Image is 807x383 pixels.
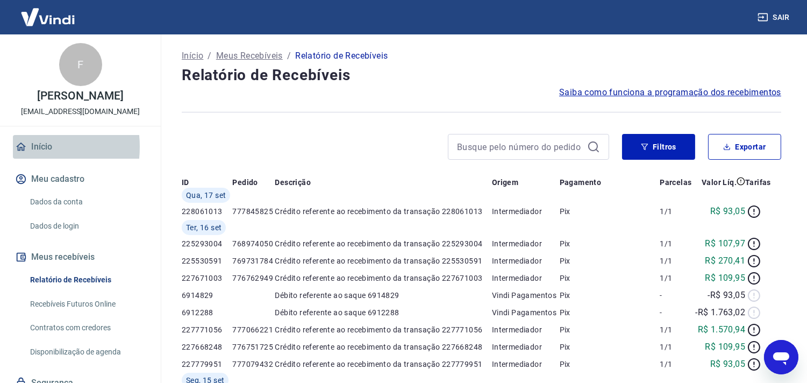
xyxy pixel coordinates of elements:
[216,49,283,62] a: Meus Recebíveis
[710,205,745,218] p: R$ 93,05
[26,293,148,315] a: Recebíveis Futuros Online
[710,358,745,371] p: R$ 93,05
[660,177,691,188] p: Parcelas
[492,359,560,370] p: Intermediador
[492,324,560,335] p: Intermediador
[560,177,602,188] p: Pagamento
[186,222,222,233] span: Ter, 16 set
[698,323,745,336] p: R$ 1.570,94
[232,342,275,352] p: 776751725
[660,238,693,249] p: 1/1
[708,289,745,302] p: -R$ 93,05
[660,256,693,266] p: 1/1
[660,273,693,283] p: 1/1
[660,307,693,318] p: -
[182,49,203,62] a: Início
[232,177,258,188] p: Pedido
[560,307,660,318] p: Pix
[275,177,311,188] p: Descrição
[21,106,140,117] p: [EMAIL_ADDRESS][DOMAIN_NAME]
[13,135,148,159] a: Início
[702,177,737,188] p: Valor Líq.
[37,90,123,102] p: [PERSON_NAME]
[560,324,660,335] p: Pix
[26,191,148,213] a: Dados da conta
[560,238,660,249] p: Pix
[182,238,232,249] p: 225293004
[232,359,275,370] p: 777079432
[26,317,148,339] a: Contratos com credores
[560,256,660,266] p: Pix
[660,290,693,301] p: -
[708,134,781,160] button: Exportar
[660,342,693,352] p: 1/1
[26,269,148,291] a: Relatório de Recebíveis
[208,49,211,62] p: /
[764,340,798,374] iframe: Botão para abrir a janela de mensagens
[559,86,781,99] a: Saiba como funciona a programação dos recebimentos
[182,65,781,86] h4: Relatório de Recebíveis
[186,190,226,201] span: Qua, 17 set
[232,324,275,335] p: 777066221
[705,237,745,250] p: R$ 107,97
[182,359,232,370] p: 227779951
[275,342,492,352] p: Crédito referente ao recebimento da transação 227668248
[660,206,693,217] p: 1/1
[457,139,583,155] input: Busque pelo número do pedido
[492,177,518,188] p: Origem
[182,177,189,188] p: ID
[705,341,745,353] p: R$ 109,95
[622,134,695,160] button: Filtros
[755,8,794,27] button: Sair
[275,359,492,370] p: Crédito referente ao recebimento da transação 227779951
[182,256,232,266] p: 225530591
[13,167,148,191] button: Meu cadastro
[232,206,275,217] p: 777845825
[695,306,745,319] p: -R$ 1.763,02
[275,256,492,266] p: Crédito referente ao recebimento da transação 225530591
[182,273,232,283] p: 227671003
[287,49,291,62] p: /
[560,342,660,352] p: Pix
[660,359,693,370] p: 1/1
[182,342,232,352] p: 227668248
[705,254,745,267] p: R$ 270,41
[13,245,148,269] button: Meus recebíveis
[660,324,693,335] p: 1/1
[492,206,560,217] p: Intermediador
[560,359,660,370] p: Pix
[182,290,232,301] p: 6914829
[492,273,560,283] p: Intermediador
[275,290,492,301] p: Débito referente ao saque 6914829
[560,290,660,301] p: Pix
[295,49,388,62] p: Relatório de Recebíveis
[59,43,102,86] div: F
[560,273,660,283] p: Pix
[182,206,232,217] p: 228061013
[275,324,492,335] p: Crédito referente ao recebimento da transação 227771056
[705,272,745,285] p: R$ 109,95
[492,342,560,352] p: Intermediador
[182,324,232,335] p: 227771056
[492,307,560,318] p: Vindi Pagamentos
[492,290,560,301] p: Vindi Pagamentos
[275,238,492,249] p: Crédito referente ao recebimento da transação 225293004
[182,307,232,318] p: 6912288
[232,273,275,283] p: 776762949
[275,273,492,283] p: Crédito referente ao recebimento da transação 227671003
[745,177,771,188] p: Tarifas
[275,307,492,318] p: Débito referente ao saque 6912288
[492,256,560,266] p: Intermediador
[232,238,275,249] p: 768974050
[232,256,275,266] p: 769731784
[26,341,148,363] a: Disponibilização de agenda
[13,1,83,33] img: Vindi
[492,238,560,249] p: Intermediador
[26,215,148,237] a: Dados de login
[275,206,492,217] p: Crédito referente ao recebimento da transação 228061013
[560,206,660,217] p: Pix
